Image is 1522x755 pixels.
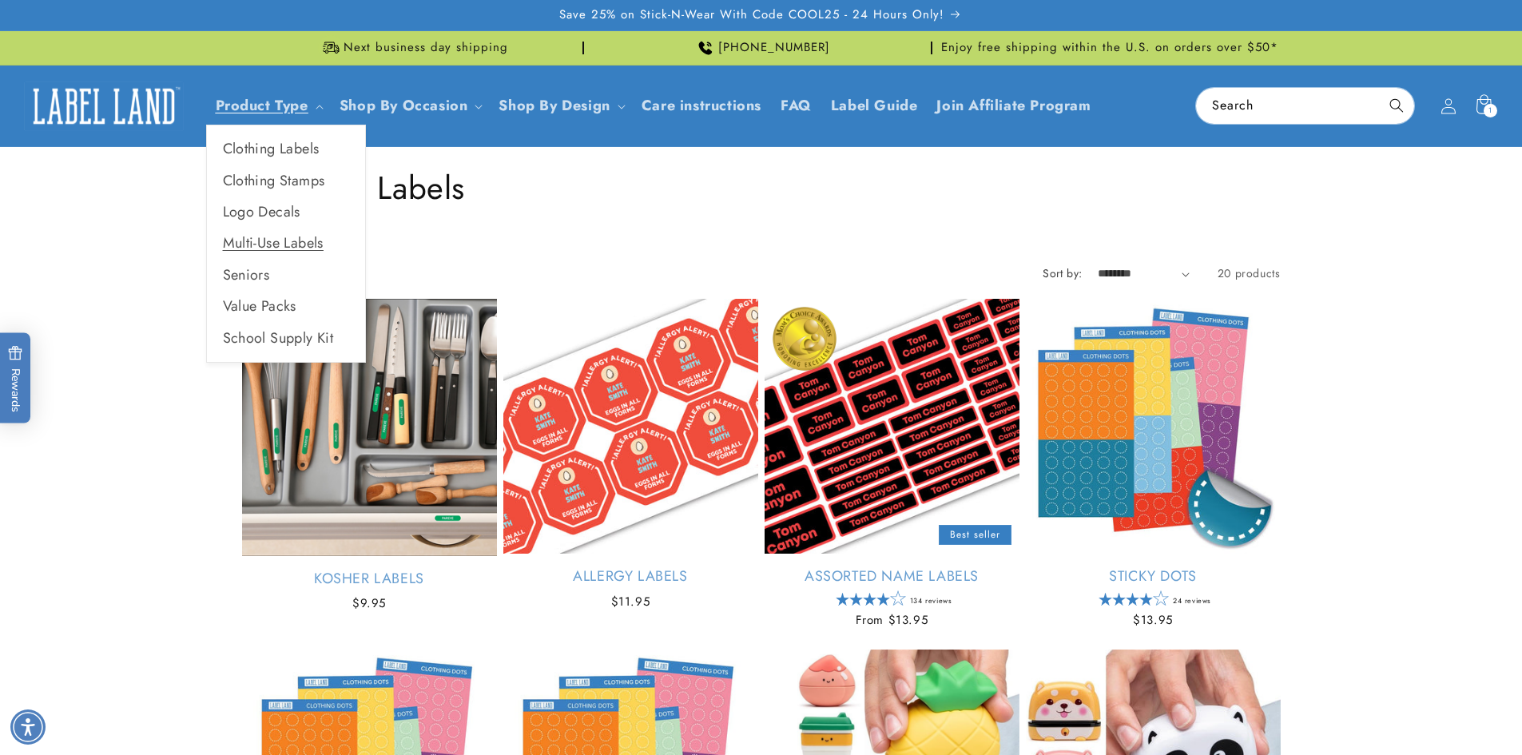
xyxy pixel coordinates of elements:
div: Announcement [939,31,1281,65]
span: Shop By Occasion [340,97,468,115]
div: Accessibility Menu [10,709,46,745]
a: Shop By Design [499,95,610,116]
a: FAQ [771,87,821,125]
a: School Supply Kit [207,323,365,354]
span: Label Guide [831,97,918,115]
span: Enjoy free shipping within the U.S. on orders over $50* [941,40,1278,56]
summary: Shop By Design [489,87,631,125]
label: Sort by: [1043,265,1082,281]
span: 20 products [1218,265,1281,281]
span: [PHONE_NUMBER] [718,40,830,56]
span: FAQ [781,97,812,115]
span: Join Affiliate Program [936,97,1091,115]
h1: Multi-Use Labels [242,167,1281,209]
a: Product Type [216,95,308,116]
a: Assorted Name Labels [765,567,1019,586]
a: Join Affiliate Program [927,87,1100,125]
a: Clothing Labels [207,133,365,165]
a: Label Guide [821,87,928,125]
a: Kosher Labels [242,570,497,588]
a: Multi-Use Labels [207,228,365,259]
a: Clothing Stamps [207,165,365,197]
span: Care instructions [642,97,761,115]
a: Logo Decals [207,197,365,228]
button: Search [1379,88,1414,123]
a: Allergy Labels [503,567,758,586]
span: Save 25% on Stick-N-Wear With Code COOL25 - 24 Hours Only! [559,7,944,23]
a: Care instructions [632,87,771,125]
iframe: Gorgias Floating Chat [1186,680,1506,739]
div: Announcement [242,31,584,65]
a: Value Packs [207,291,365,322]
summary: Product Type [206,87,330,125]
div: Announcement [590,31,932,65]
a: Sticky Dots [1026,567,1281,586]
a: Label Land [18,75,190,137]
span: Next business day shipping [344,40,508,56]
img: Label Land [24,81,184,131]
span: 1 [1488,104,1492,117]
a: Seniors [207,260,365,291]
summary: Shop By Occasion [330,87,490,125]
span: Rewards [8,345,23,411]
